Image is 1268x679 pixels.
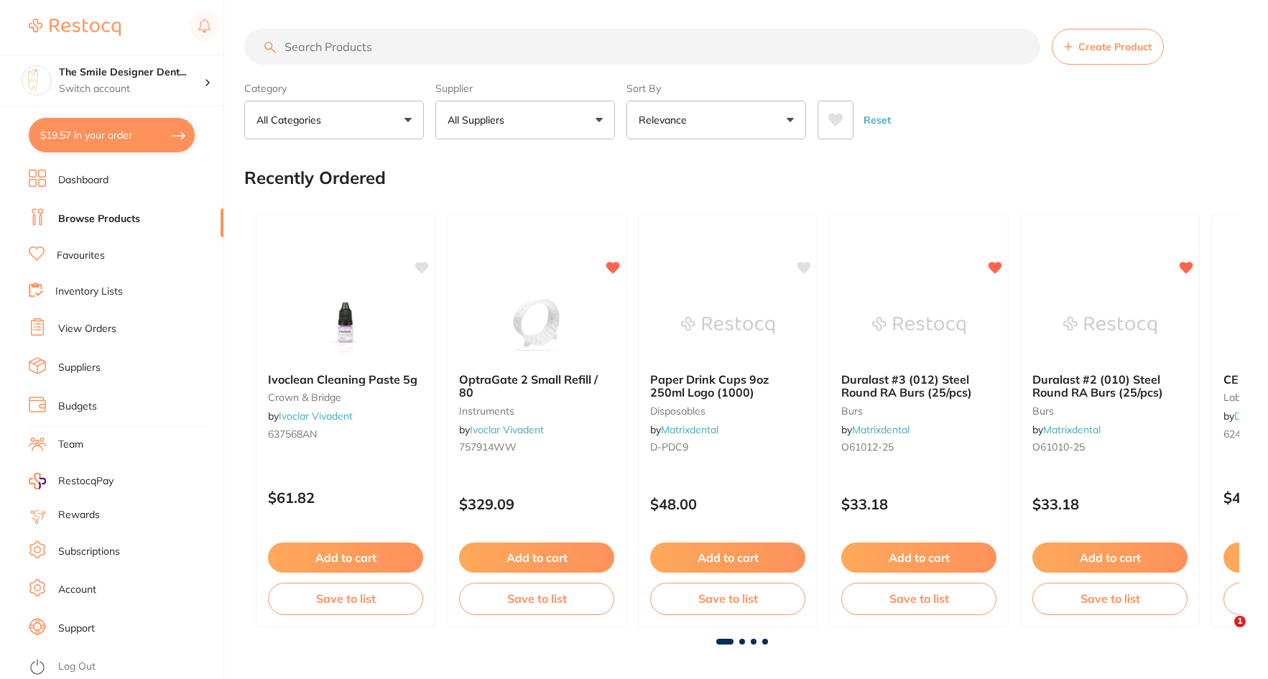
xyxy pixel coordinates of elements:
[1205,616,1239,650] iframe: Intercom live chat
[459,423,544,436] span: by
[1032,542,1188,573] button: Add to cart
[268,489,423,506] p: $61.82
[435,101,615,139] button: All Suppliers
[22,66,51,95] img: The Smile Designer Dental Studio
[681,290,774,361] img: Paper Drink Cups 9oz 250ml Logo (1000)
[872,290,966,361] img: Duralast #3 (012) Steel Round RA Burs (25/pcs)
[1032,373,1188,399] b: Duralast #2 (010) Steel Round RA Burs (25/pcs)
[841,423,910,436] span: by
[650,441,805,453] small: D-PDC9
[841,542,996,573] button: Add to cart
[459,542,614,573] button: Add to cart
[1052,29,1164,65] button: Create Product
[1032,583,1188,614] button: Save to list
[268,392,423,403] small: crown & bridge
[268,410,353,422] span: by
[650,373,805,399] b: Paper Drink Cups 9oz 250ml Logo (1000)
[470,423,544,436] a: Ivoclar Vivadent
[244,29,1040,65] input: Search Products
[626,82,806,95] label: Sort By
[57,249,105,263] a: Favourites
[1078,41,1152,52] span: Create Product
[841,583,996,614] button: Save to list
[58,622,95,636] a: Support
[268,583,423,614] button: Save to list
[650,496,805,512] p: $48.00
[459,496,614,512] p: $329.09
[58,474,114,489] span: RestocqPay
[650,405,805,417] small: disposables
[268,428,423,440] small: 637568AN
[58,583,96,597] a: Account
[279,410,353,422] a: Ivoclar Vivadent
[58,508,100,522] a: Rewards
[435,82,615,95] label: Supplier
[58,361,101,375] a: Suppliers
[459,583,614,614] button: Save to list
[852,423,910,436] a: Matrixdental
[244,168,386,188] h2: Recently Ordered
[650,542,805,573] button: Add to cart
[639,113,693,127] p: Relevance
[1063,290,1157,361] img: Duralast #2 (010) Steel Round RA Burs (25/pcs)
[55,285,123,299] a: Inventory Lists
[841,496,996,512] p: $33.18
[299,290,392,361] img: Ivoclean Cleaning Paste 5g
[459,405,614,417] small: instruments
[58,660,96,674] a: Log Out
[1234,616,1246,627] span: 1
[59,82,204,96] p: Switch account
[626,101,806,139] button: Relevance
[859,101,895,139] button: Reset
[490,290,583,361] img: OptraGate 2 Small Refill / 80
[244,101,424,139] button: All Categories
[1043,423,1101,436] a: Matrixdental
[268,373,423,386] b: Ivoclean Cleaning Paste 5g
[29,656,219,679] button: Log Out
[448,113,510,127] p: All Suppliers
[29,19,121,36] img: Restocq Logo
[58,212,140,226] a: Browse Products
[841,405,996,417] small: burs
[58,322,116,336] a: View Orders
[268,542,423,573] button: Add to cart
[58,399,97,414] a: Budgets
[29,473,114,489] a: RestocqPay
[459,373,614,399] b: OptraGate 2 Small Refill / 80
[244,82,424,95] label: Category
[661,423,718,436] a: Matrixdental
[256,113,327,127] p: All Categories
[29,11,121,44] a: Restocq Logo
[58,545,120,559] a: Subscriptions
[58,173,108,188] a: Dashboard
[59,65,204,80] h4: The Smile Designer Dental Studio
[841,441,996,453] small: O61012-25
[58,438,83,452] a: Team
[459,441,614,453] small: 757914WW
[29,473,46,489] img: RestocqPay
[1032,423,1101,436] span: by
[841,373,996,399] b: Duralast #3 (012) Steel Round RA Burs (25/pcs)
[1032,405,1188,417] small: burs
[1032,496,1188,512] p: $33.18
[1032,441,1188,453] small: O61010-25
[29,118,195,152] button: $19.57 in your order
[650,423,718,436] span: by
[650,583,805,614] button: Save to list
